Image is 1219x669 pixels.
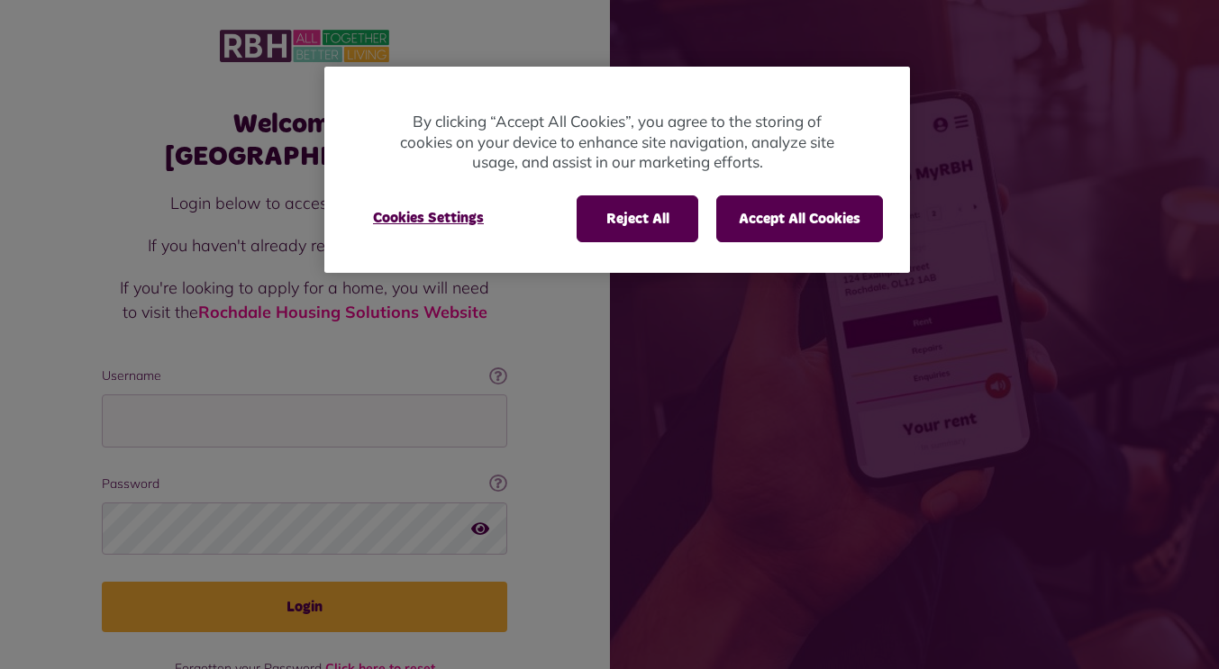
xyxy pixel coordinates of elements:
button: Accept All Cookies [716,195,883,242]
p: By clicking “Accept All Cookies”, you agree to the storing of cookies on your device to enhance s... [396,112,838,173]
button: Reject All [577,195,698,242]
div: Cookie banner [324,67,910,273]
button: Cookies Settings [351,195,505,240]
div: Privacy [324,67,910,273]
